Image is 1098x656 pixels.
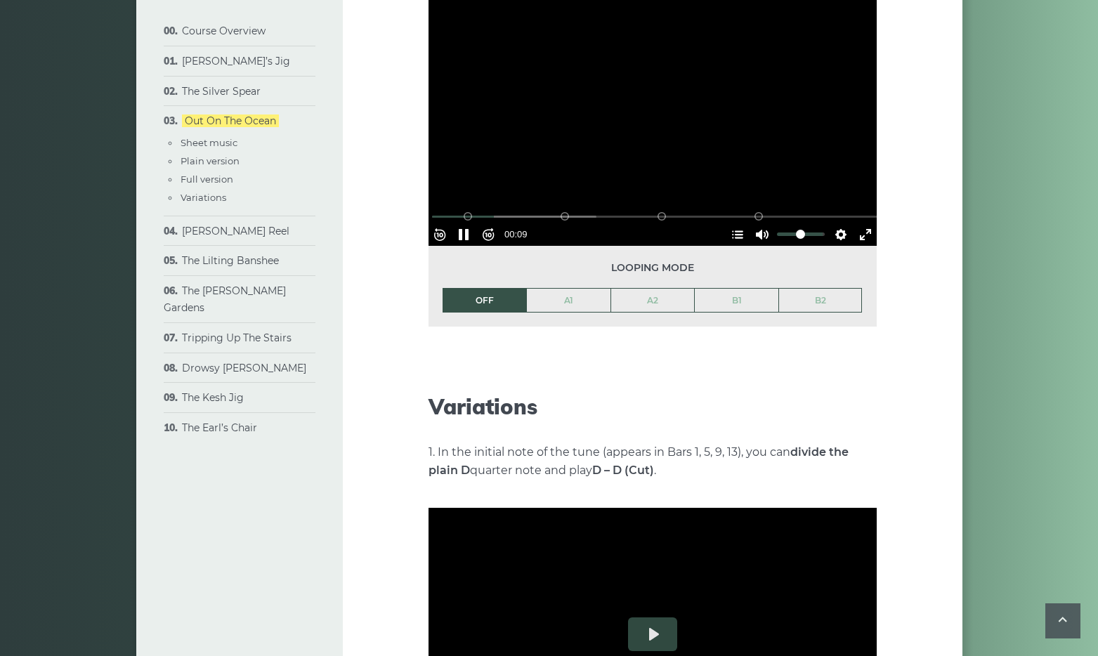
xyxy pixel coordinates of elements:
[181,192,226,203] a: Variations
[182,225,289,237] a: [PERSON_NAME] Reel
[182,25,266,37] a: Course Overview
[182,85,261,98] a: The Silver Spear
[182,421,257,434] a: The Earl’s Chair
[182,254,279,267] a: The Lilting Banshee
[182,391,244,404] a: The Kesh Jig
[429,394,877,419] h2: Variations
[181,173,233,185] a: Full version
[527,289,610,313] a: A1
[429,445,849,477] strong: divide the plain D
[695,289,778,313] a: B1
[429,443,877,480] p: 1. In the initial note of the tune (appears in Bars 1, 5, 9, 13), you can quarter note and play .
[182,332,292,344] a: Tripping Up The Stairs
[592,464,654,477] strong: D – D (Cut)
[182,362,306,374] a: Drowsy [PERSON_NAME]
[181,155,240,166] a: Plain version
[164,284,286,314] a: The [PERSON_NAME] Gardens
[182,114,279,127] a: Out On The Ocean
[779,289,862,313] a: B2
[443,260,863,276] span: Looping mode
[182,55,290,67] a: [PERSON_NAME]’s Jig
[181,137,237,148] a: Sheet music
[611,289,695,313] a: A2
